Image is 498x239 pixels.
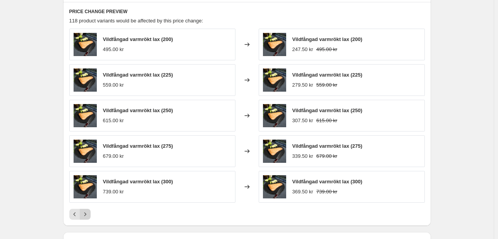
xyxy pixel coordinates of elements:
[292,117,313,125] div: 307.50 kr
[292,179,362,184] span: Vildfångad varmrökt lax (300)
[316,81,337,89] strike: 559.00 kr
[292,188,313,196] div: 369.50 kr
[74,175,97,198] img: Laxnaturell2_80x.jpg
[292,143,362,149] span: Vildfångad varmrökt lax (275)
[80,209,91,220] button: Next
[263,104,286,127] img: Laxnaturell2_80x.jpg
[103,117,124,125] div: 615.00 kr
[103,81,124,89] div: 559.00 kr
[316,152,337,160] strike: 679.00 kr
[74,104,97,127] img: Laxnaturell2_80x.jpg
[74,140,97,163] img: Laxnaturell2_80x.jpg
[74,68,97,92] img: Laxnaturell2_80x.jpg
[316,117,337,125] strike: 615.00 kr
[292,46,313,53] div: 247.50 kr
[103,143,173,149] span: Vildfångad varmrökt lax (275)
[103,179,173,184] span: Vildfångad varmrökt lax (300)
[103,36,173,42] span: Vildfångad varmrökt lax (200)
[69,209,80,220] button: Previous
[316,46,337,53] strike: 495.00 kr
[292,72,362,78] span: Vildfångad varmrökt lax (225)
[103,108,173,113] span: Vildfångad varmrökt lax (250)
[263,33,286,56] img: Laxnaturell2_80x.jpg
[292,108,362,113] span: Vildfångad varmrökt lax (250)
[292,152,313,160] div: 339.50 kr
[292,36,362,42] span: Vildfångad varmrökt lax (200)
[103,152,124,160] div: 679.00 kr
[103,46,124,53] div: 495.00 kr
[263,140,286,163] img: Laxnaturell2_80x.jpg
[263,175,286,198] img: Laxnaturell2_80x.jpg
[69,18,203,24] span: 118 product variants would be affected by this price change:
[69,209,91,220] nav: Pagination
[74,33,97,56] img: Laxnaturell2_80x.jpg
[263,68,286,92] img: Laxnaturell2_80x.jpg
[292,81,313,89] div: 279.50 kr
[69,9,425,15] h6: PRICE CHANGE PREVIEW
[103,72,173,78] span: Vildfångad varmrökt lax (225)
[316,188,337,196] strike: 739.00 kr
[103,188,124,196] div: 739.00 kr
